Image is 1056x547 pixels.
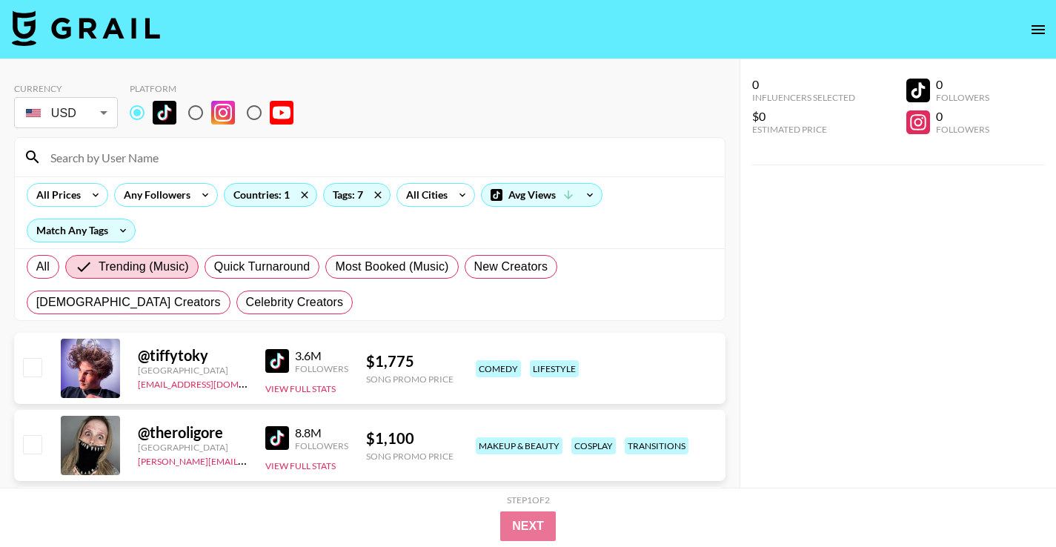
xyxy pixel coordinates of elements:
[17,100,115,126] div: USD
[153,101,176,125] img: TikTok
[530,360,579,377] div: lifestyle
[295,363,348,374] div: Followers
[752,77,855,92] div: 0
[366,352,454,371] div: $ 1,775
[214,258,311,276] span: Quick Turnaround
[138,423,248,442] div: @ theroligore
[295,348,348,363] div: 3.6M
[12,10,160,46] img: Grail Talent
[366,451,454,462] div: Song Promo Price
[482,184,602,206] div: Avg Views
[36,258,50,276] span: All
[507,494,550,505] div: Step 1 of 2
[752,124,855,135] div: Estimated Price
[225,184,316,206] div: Countries: 1
[500,511,556,541] button: Next
[27,184,84,206] div: All Prices
[138,376,287,390] a: [EMAIL_ADDRESS][DOMAIN_NAME]
[474,258,548,276] span: New Creators
[936,124,989,135] div: Followers
[335,258,448,276] span: Most Booked (Music)
[982,473,1038,529] iframe: Drift Widget Chat Controller
[476,437,562,454] div: makeup & beauty
[265,460,336,471] button: View Full Stats
[1023,15,1053,44] button: open drawer
[625,437,688,454] div: transitions
[41,145,716,169] input: Search by User Name
[936,109,989,124] div: 0
[571,437,616,454] div: cosplay
[14,83,118,94] div: Currency
[324,184,390,206] div: Tags: 7
[752,92,855,103] div: Influencers Selected
[99,258,189,276] span: Trending (Music)
[270,101,293,125] img: YouTube
[397,184,451,206] div: All Cities
[130,83,305,94] div: Platform
[366,374,454,385] div: Song Promo Price
[211,101,235,125] img: Instagram
[36,294,221,311] span: [DEMOGRAPHIC_DATA] Creators
[752,109,855,124] div: $0
[138,453,357,467] a: [PERSON_NAME][EMAIL_ADDRESS][DOMAIN_NAME]
[246,294,344,311] span: Celebrity Creators
[138,346,248,365] div: @ tiffytoky
[138,365,248,376] div: [GEOGRAPHIC_DATA]
[366,429,454,448] div: $ 1,100
[936,77,989,92] div: 0
[295,440,348,451] div: Followers
[27,219,135,242] div: Match Any Tags
[265,426,289,450] img: TikTok
[936,92,989,103] div: Followers
[295,425,348,440] div: 8.8M
[265,383,336,394] button: View Full Stats
[138,442,248,453] div: [GEOGRAPHIC_DATA]
[476,360,521,377] div: comedy
[115,184,193,206] div: Any Followers
[265,349,289,373] img: TikTok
